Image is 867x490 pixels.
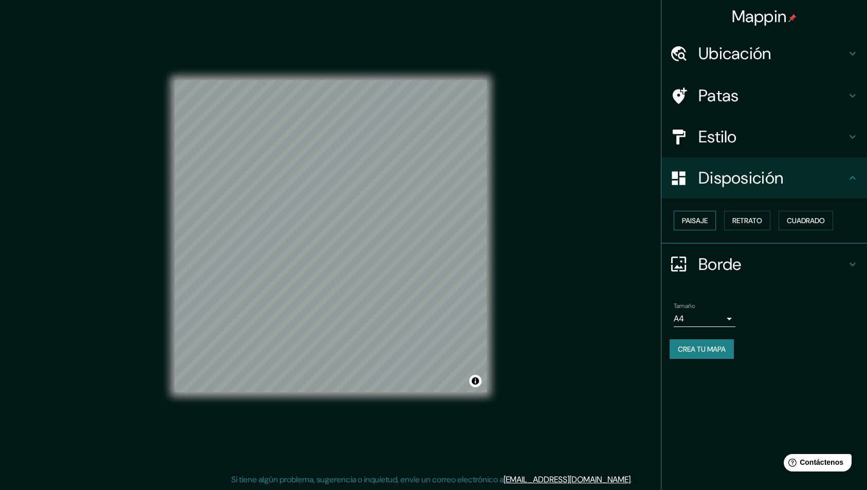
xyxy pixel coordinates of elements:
font: Paisaje [682,216,708,225]
div: Estilo [661,116,867,157]
canvas: Mapa [175,80,487,392]
font: Crea tu mapa [678,344,726,354]
button: Activar o desactivar atribución [469,375,482,387]
font: Patas [698,85,739,106]
font: Borde [698,253,742,275]
font: Retrato [732,216,762,225]
button: Paisaje [674,211,716,230]
button: Retrato [724,211,770,230]
font: . [631,474,632,485]
button: Crea tu mapa [670,339,734,359]
font: Disposición [698,167,783,189]
font: Si tiene algún problema, sugerencia o inquietud, envíe un correo electrónico a [231,474,504,485]
font: Estilo [698,126,737,148]
font: . [634,474,636,485]
iframe: Lanzador de widgets de ayuda [776,450,856,479]
div: A4 [674,311,735,327]
font: Cuadrado [787,216,825,225]
div: Patas [661,75,867,116]
font: Ubicación [698,43,771,64]
div: Disposición [661,157,867,198]
a: [EMAIL_ADDRESS][DOMAIN_NAME] [504,474,631,485]
font: . [632,474,634,485]
button: Cuadrado [779,211,833,230]
font: Mappin [732,6,787,27]
div: Borde [661,244,867,285]
font: Tamaño [674,302,695,310]
img: pin-icon.png [788,14,797,22]
div: Ubicación [661,33,867,74]
font: A4 [674,313,684,324]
